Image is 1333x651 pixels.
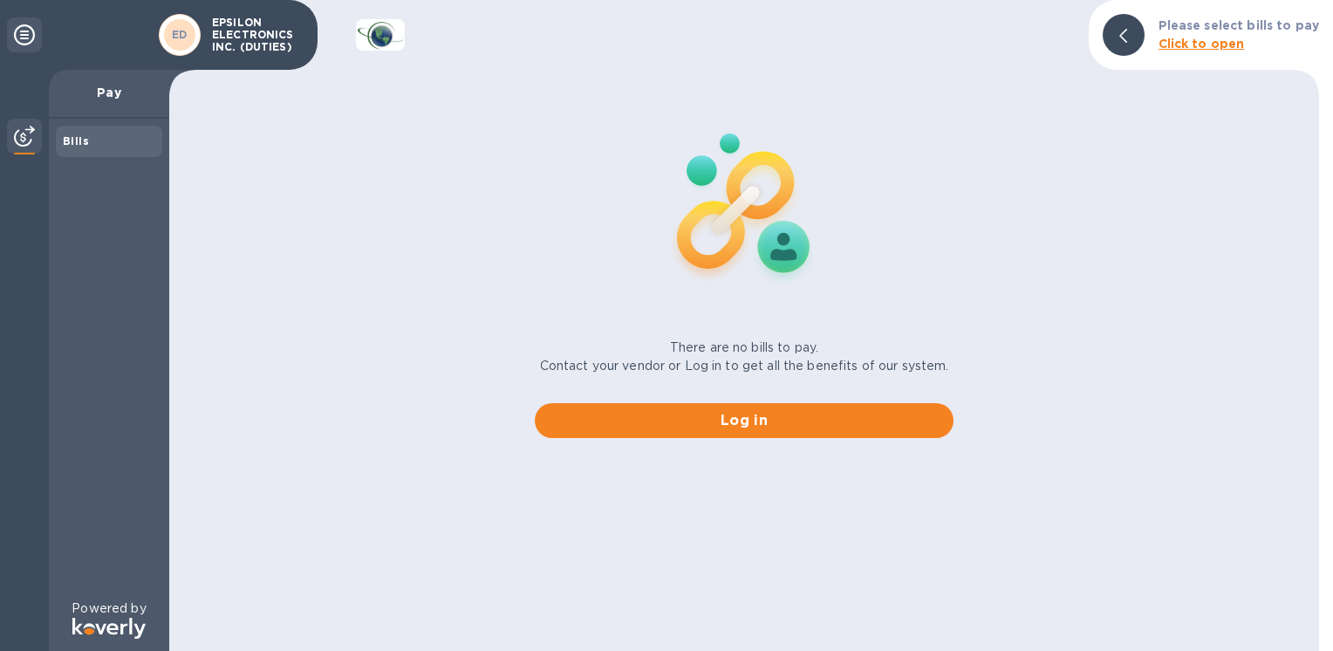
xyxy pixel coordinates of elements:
[63,134,89,147] b: Bills
[63,84,155,101] p: Pay
[72,600,146,618] p: Powered by
[535,403,954,438] button: Log in
[212,17,299,53] p: EPSILON ELECTRONICS INC. (DUTIES)
[1159,18,1319,32] b: Please select bills to pay
[172,28,188,41] b: ED
[72,618,146,639] img: Logo
[540,339,949,375] p: There are no bills to pay. Contact your vendor or Log in to get all the benefits of our system.
[1159,37,1245,51] b: Click to open
[549,410,940,431] span: Log in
